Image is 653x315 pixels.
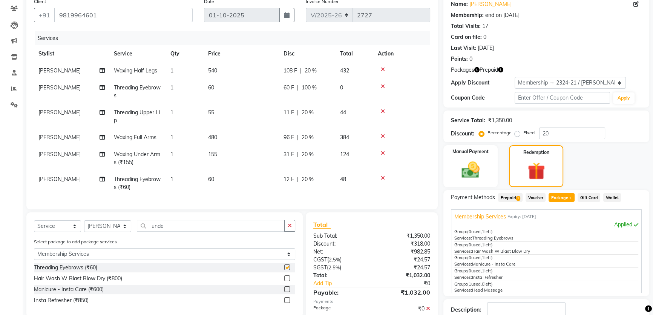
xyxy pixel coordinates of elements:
[454,242,467,247] span: Group:
[456,160,485,180] img: _cash.svg
[472,287,503,293] span: Head Massage
[34,45,109,62] th: Stylist
[38,84,81,91] span: [PERSON_NAME]
[482,268,484,274] span: 1
[300,67,302,75] span: |
[279,45,336,62] th: Disc
[467,281,493,287] span: used, left)
[340,67,349,74] span: 432
[208,134,217,141] span: 480
[523,149,549,156] label: Redemption
[308,272,372,280] div: Total:
[603,193,621,202] span: Wallet
[208,67,217,74] span: 540
[372,256,436,264] div: ₹24.57
[308,288,372,297] div: Payable:
[454,268,467,274] span: Group:
[482,242,484,247] span: 1
[170,109,173,116] span: 1
[329,257,340,263] span: 2.5%
[170,134,173,141] span: 1
[372,288,436,297] div: ₹1,032.00
[451,117,485,124] div: Service Total:
[613,92,635,104] button: Apply
[313,221,331,229] span: Total
[54,8,193,22] input: Search by Name/Mobile/Email/Code
[568,196,572,201] span: 1
[482,22,488,30] div: 17
[467,268,493,274] span: used, left)
[34,286,104,293] div: Manicure - Insta Care (₹600)
[38,67,81,74] span: [PERSON_NAME]
[454,221,638,229] div: Applied
[372,240,436,248] div: ₹318.00
[523,129,535,136] label: Fixed
[451,306,481,314] div: Description:
[454,281,467,287] span: Group:
[467,268,471,274] span: (0
[308,240,372,248] div: Discount:
[451,33,482,41] div: Card on file:
[34,8,55,22] button: +91
[34,297,89,304] div: Insta Refresher (₹850)
[284,109,294,117] span: 11 F
[38,176,81,183] span: [PERSON_NAME]
[34,275,122,283] div: Hair Wash W Blast Blow Dry (₹800)
[170,67,173,74] span: 1
[170,176,173,183] span: 1
[469,0,512,8] a: [PERSON_NAME]
[372,232,436,240] div: ₹1,350.00
[166,45,204,62] th: Qty
[170,151,173,158] span: 1
[578,193,600,202] span: Gift Card
[302,175,314,183] span: 20 %
[114,84,161,99] span: Threading Eyebrows
[340,176,346,183] span: 48
[451,66,474,74] span: Packages
[336,45,373,62] th: Total
[284,175,294,183] span: 12 F
[472,261,515,267] span: Manicure - Insta Care
[526,193,546,202] span: Voucher
[498,193,523,202] span: Prepaid
[372,305,436,313] div: ₹0
[34,238,117,245] label: Select package to add package services
[114,151,160,166] span: Waxing Under Arms (₹155)
[208,151,217,158] span: 155
[38,134,81,141] span: [PERSON_NAME]
[516,196,520,201] span: 1
[480,66,498,74] span: Prepaid
[515,92,610,104] input: Enter Offer / Coupon Code
[302,109,314,117] span: 20 %
[284,67,297,75] span: 108 F
[507,214,536,220] span: Expiry: [DATE]
[482,255,484,260] span: 1
[452,148,489,155] label: Manual Payment
[454,213,506,221] span: Membership Services
[302,134,314,141] span: 20 %
[308,248,372,256] div: Net:
[488,117,512,124] div: ₹1,350.00
[467,242,471,247] span: (0
[313,264,327,271] span: SGST
[170,84,173,91] span: 1
[297,109,299,117] span: |
[478,44,494,52] div: [DATE]
[382,280,436,287] div: ₹0
[467,255,471,260] span: (0
[467,229,471,234] span: (0
[297,175,299,183] span: |
[35,31,436,45] div: Services
[549,193,575,202] span: Package
[482,229,484,234] span: 1
[114,109,160,124] span: Threading Upper Lip
[297,134,299,141] span: |
[372,264,436,272] div: ₹24.57
[302,84,317,92] span: 100 %
[451,55,468,63] div: Points:
[472,275,503,280] span: Insta Refresher
[308,280,383,287] a: Add Tip
[297,84,299,92] span: |
[451,194,495,201] span: Payment Methods
[114,67,157,74] span: Waxing Half Legs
